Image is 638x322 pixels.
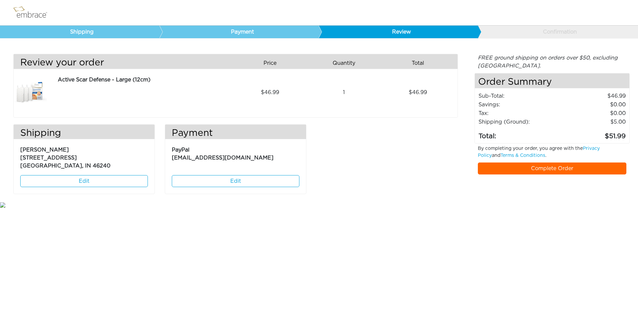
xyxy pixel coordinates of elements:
a: Review [318,26,478,38]
td: 46.99 [560,92,626,100]
img: d2f91f46-8dcf-11e7-b919-02e45ca4b85b.jpeg [14,76,47,109]
td: Tax: [478,109,560,118]
a: Terms & Conditions [500,153,545,158]
span: Quantity [333,59,355,67]
img: logo.png [12,4,55,21]
div: Active Scar Defense - Large (12cm) [58,76,230,84]
td: Shipping (Ground): [478,118,560,126]
span: PayPal [172,147,189,153]
h4: Order Summary [475,73,630,88]
h3: Shipping [14,128,155,139]
a: Edit [20,175,148,187]
h3: Payment [165,128,306,139]
td: Savings : [478,100,560,109]
h3: Review your order [14,57,231,69]
td: Sub-Total: [478,92,560,100]
td: 0.00 [560,100,626,109]
td: 0.00 [560,109,626,118]
span: [EMAIL_ADDRESS][DOMAIN_NAME] [172,155,273,161]
a: Payment [159,26,319,38]
a: Confirmation [478,26,637,38]
p: [PERSON_NAME] [STREET_ADDRESS] [GEOGRAPHIC_DATA], IN 46240 [20,143,148,170]
span: 46.99 [409,88,427,96]
div: Total [383,57,458,69]
div: FREE ground shipping on orders over $50, excluding [GEOGRAPHIC_DATA]. [475,54,630,70]
td: 51.99 [560,126,626,142]
a: Edit [172,175,299,187]
td: Total: [478,126,560,142]
span: 1 [343,88,345,96]
div: Price [236,57,310,69]
div: By completing your order, you agree with the and . [473,145,632,162]
a: Complete Order [478,162,627,174]
span: 46.99 [261,88,279,96]
td: $5.00 [560,118,626,126]
a: Privacy Policy [478,146,600,158]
